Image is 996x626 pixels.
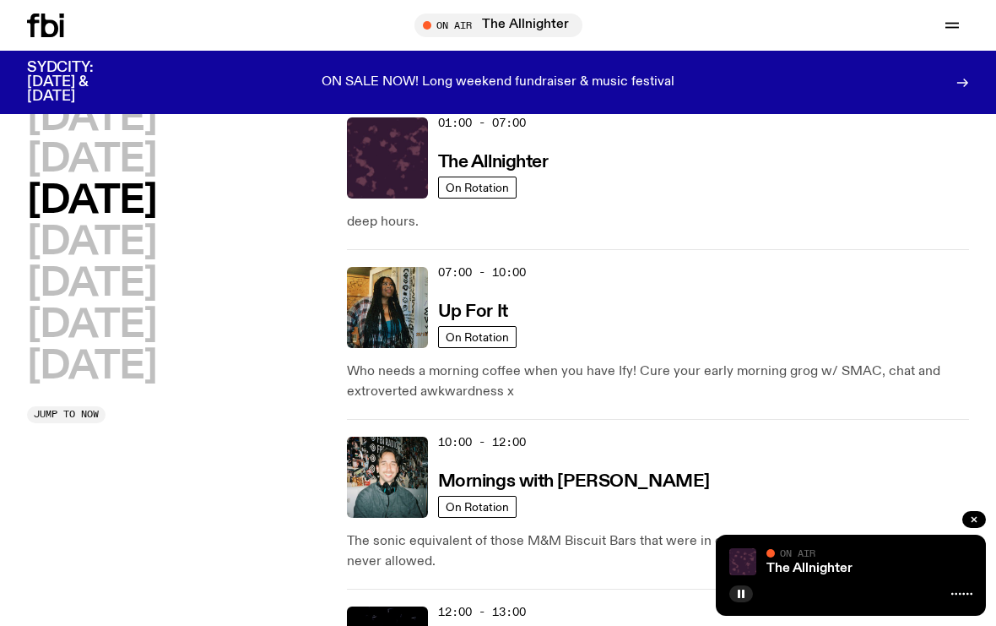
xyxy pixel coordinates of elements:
span: 01:00 - 07:00 [438,115,526,131]
button: On AirThe Allnighter [414,14,582,37]
span: On Rotation [446,500,509,513]
button: Jump to now [27,406,106,423]
span: 12:00 - 13:00 [438,604,526,620]
span: Jump to now [34,410,99,419]
button: [DATE] [27,307,156,345]
p: deep hours. [347,212,969,232]
img: Ify - a Brown Skin girl with black braided twists, looking up to the side with her tongue stickin... [347,267,428,348]
button: [DATE] [27,265,156,303]
a: The Allnighter [766,562,853,575]
button: [DATE] [27,141,156,179]
span: 10:00 - 12:00 [438,434,526,450]
h3: Up For It [438,303,508,321]
a: Up For It [438,300,508,321]
p: ON SALE NOW! Long weekend fundraiser & music festival [322,75,674,90]
span: On Air [780,547,815,558]
a: On Rotation [438,496,517,518]
button: [DATE] [27,182,156,220]
span: 07:00 - 10:00 [438,264,526,280]
h3: SYDCITY: [DATE] & [DATE] [27,61,135,104]
h3: The Allnighter [438,154,549,171]
span: On Rotation [446,330,509,343]
a: The Allnighter [438,150,549,171]
span: On Rotation [446,181,509,193]
button: [DATE] [27,224,156,262]
h3: Mornings with [PERSON_NAME] [438,473,710,491]
a: On Rotation [438,177,517,199]
a: Mornings with [PERSON_NAME] [438,470,710,491]
p: The sonic equivalent of those M&M Biscuit Bars that were in everyone else's lunch boxes but you w... [347,531,969,572]
a: On Rotation [438,326,517,348]
p: Who needs a morning coffee when you have Ify! Cure your early morning grog w/ SMAC, chat and extr... [347,362,969,402]
button: [DATE] [27,100,156,138]
img: Radio presenter Ben Hansen sits in front of a wall of photos and an fbi radio sign. Film photo. B... [347,437,428,518]
button: [DATE] [27,348,156,386]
